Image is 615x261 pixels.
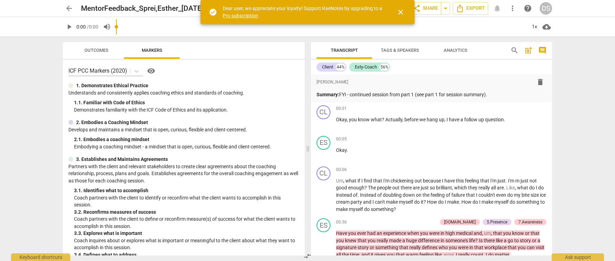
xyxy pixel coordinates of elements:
[458,245,469,250] span: were
[406,252,419,258] span: warm
[406,238,418,243] span: huge
[371,206,394,212] span: something
[402,238,406,243] span: a
[423,178,442,183] span: because
[522,192,531,198] span: bite
[336,230,348,236] span: Have
[449,117,460,122] span: have
[360,192,377,198] span: Instead
[446,117,449,122] span: I
[478,192,496,198] span: couldn't
[423,192,430,198] span: the
[76,156,168,163] p: 3. Establishes and Maintains Agreements
[76,82,148,89] p: 1. Demonstrates Ethical Practice
[484,230,491,236] span: Filler word
[382,117,385,122] span: ?
[504,185,506,190] span: .
[482,199,494,205] span: make
[531,192,540,198] span: size
[446,192,451,198] span: of
[409,245,422,250] span: really
[383,230,407,236] span: experience
[464,117,478,122] span: follow
[442,178,444,183] span: I
[495,252,509,258] span: matter
[74,209,299,216] div: 3. 2. Reconfirms measures of success
[74,143,299,150] p: Embodying a coaching mindset - a mindset that is open, curious, flexible and client-centered.
[84,48,108,53] span: Outcomes
[336,64,345,71] div: 44%
[509,252,510,258] span: .
[358,192,360,198] span: .
[348,230,357,236] span: you
[65,23,73,31] span: play_arrow
[391,178,415,183] span: chickening
[345,178,358,183] span: what
[456,178,465,183] span: this
[414,199,421,205] span: do
[444,219,476,225] div: [DOMAIN_NAME]
[456,4,485,13] span: Export
[381,48,419,53] span: Tags & Speakers
[336,245,358,250] span: signature
[497,185,504,190] span: are
[476,192,478,198] span: I
[494,199,510,205] span: myself
[401,185,413,190] span: there
[517,185,529,190] span: what
[317,105,330,119] div: Change speaker
[380,64,389,71] div: 56%
[336,185,348,190] span: good
[399,199,414,205] span: myself
[370,245,375,250] span: or
[514,192,522,198] span: my
[143,65,157,76] a: Help
[454,185,468,190] span: which
[407,230,420,236] span: when
[525,230,531,236] span: or
[441,230,445,236] span: in
[351,199,363,205] span: party
[445,238,469,243] span: someone's
[402,117,404,122] span: ,
[412,4,421,13] span: share
[377,230,383,236] span: an
[363,199,372,205] span: and
[331,48,358,53] span: Transcript
[368,238,377,243] span: you
[508,178,515,183] span: I'm
[459,199,461,205] span: .
[361,178,364,183] span: I
[419,252,435,258] span: feeling
[11,253,70,261] div: Keyboard shortcuts
[452,185,454,190] span: ,
[435,252,442,258] span: like
[317,91,547,98] p: FYI - continued session from part 1 (see part 1 for session summary).
[65,4,73,13] span: arrow_back
[527,245,536,250] span: can
[540,192,546,198] span: ice
[396,8,405,16] span: close
[461,199,473,205] span: How
[68,163,299,185] p: Partners with the client and relevant stakeholders to create clear agreements about the coaching ...
[429,230,441,236] span: were
[514,238,520,243] span: to
[456,230,474,236] span: medical
[345,238,358,243] span: knew
[524,46,533,55] span: post_add
[371,117,382,122] span: what
[444,117,446,122] span: ,
[538,46,547,55] span: comment
[480,178,490,183] span: that
[518,219,542,225] div: 7.Awareness
[529,185,536,190] span: do
[506,185,515,190] span: Filler word
[445,230,456,236] span: high
[439,117,444,122] span: up
[317,136,330,150] div: Change speaker
[445,199,447,205] span: I
[377,192,383,198] span: of
[422,245,438,250] span: defines
[68,67,127,75] p: ICF PCC Markers (2020)
[503,230,512,236] span: you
